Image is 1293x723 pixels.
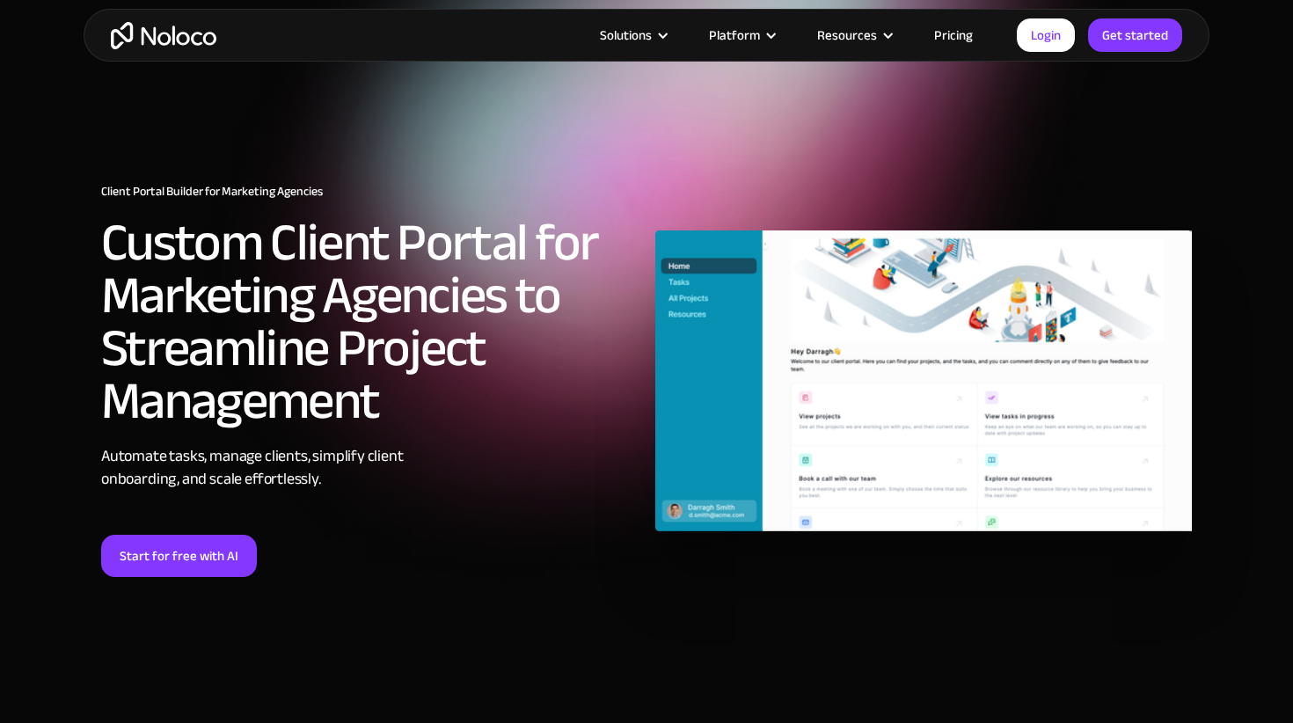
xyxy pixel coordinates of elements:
[687,24,795,47] div: Platform
[101,216,638,427] h2: Custom Client Portal for Marketing Agencies to Streamline Project Management
[912,24,995,47] a: Pricing
[101,535,257,577] a: Start for free with AI
[1017,18,1075,52] a: Login
[795,24,912,47] div: Resources
[578,24,687,47] div: Solutions
[111,22,216,49] a: home
[101,185,638,199] h1: Client Portal Builder for Marketing Agencies
[600,24,652,47] div: Solutions
[1088,18,1182,52] a: Get started
[709,24,760,47] div: Platform
[817,24,877,47] div: Resources
[101,445,638,491] div: Automate tasks, manage clients, simplify client onboarding, and scale effortlessly.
